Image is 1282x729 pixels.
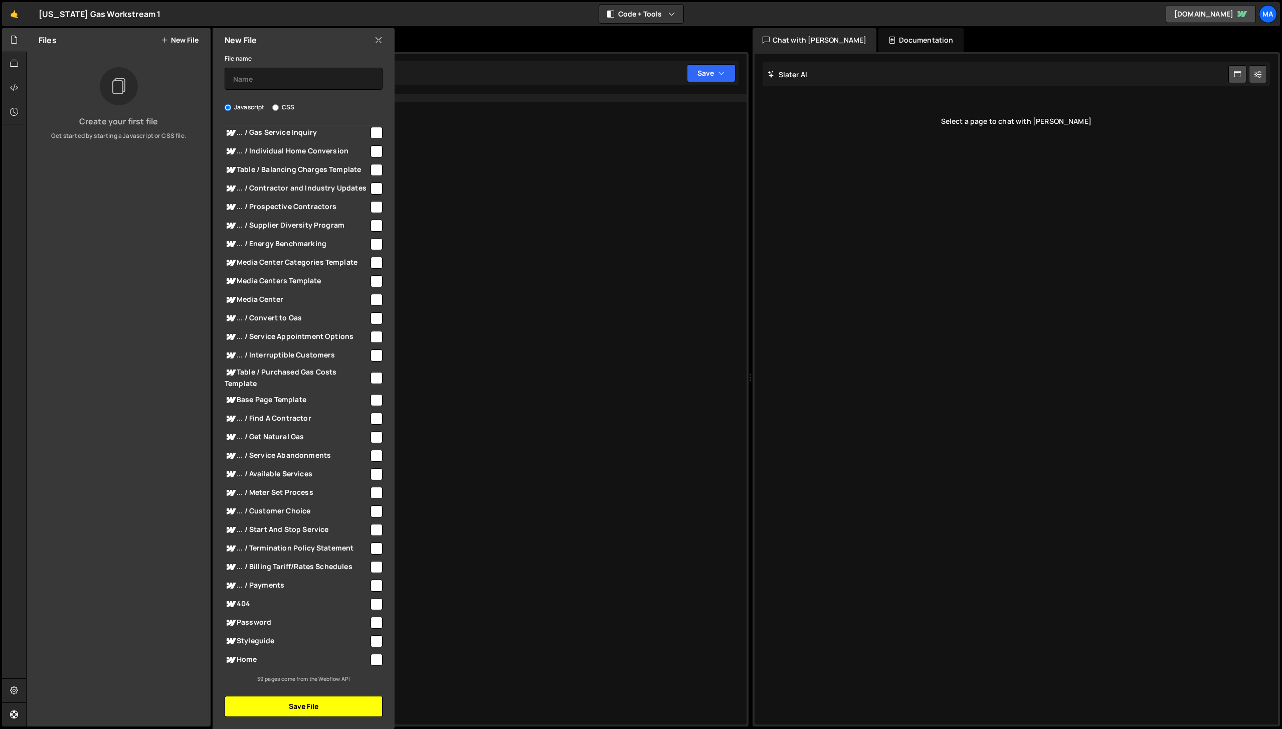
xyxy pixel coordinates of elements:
input: Name [225,68,383,90]
a: Ma [1259,5,1277,23]
h2: Files [39,35,57,46]
span: Base Page Template [225,394,369,406]
span: Table / Purchased Gas Costs Template [225,367,369,389]
span: ... / Energy Benchmarking [225,238,369,250]
span: ... / Termination Policy Statement [225,542,369,555]
span: ... / Find A Contractor [225,413,369,425]
a: [DOMAIN_NAME] [1166,5,1256,23]
div: Chat with [PERSON_NAME] [753,28,877,52]
span: 404 [225,598,369,610]
h2: New File [225,35,257,46]
span: ... / Interruptible Customers [225,349,369,361]
span: ... / Meter Set Process [225,487,369,499]
span: Media Centers Template [225,275,369,287]
span: ... / Individual Home Conversion [225,145,369,157]
p: Get started by starting a Javascript or CSS file. [35,131,203,140]
span: ... / Contractor and Industry Updates [225,183,369,195]
input: Javascript [225,104,231,111]
h2: Slater AI [768,70,808,79]
span: ... / Prospective Contractors [225,201,369,213]
button: Save [687,64,736,82]
small: 59 pages come from the Webflow API [257,675,350,682]
input: CSS [272,104,279,111]
span: Home [225,654,369,666]
span: ... / Gas Service Inquiry [225,127,369,139]
button: Code + Tools [599,5,683,23]
h3: Create your first file [35,117,203,125]
a: 🤙 [2,2,27,26]
button: Save File [225,696,383,717]
label: Javascript [225,102,265,112]
label: CSS [272,102,294,112]
div: [US_STATE] Gas Workstream 1 [39,8,160,20]
span: ... / Supplier Diversity Program [225,220,369,232]
div: Select a page to chat with [PERSON_NAME] [763,101,1270,141]
span: ... / Start And Stop Service [225,524,369,536]
label: File name [225,54,252,64]
span: ... / Service Abandonments [225,450,369,462]
span: ... / Available Services [225,468,369,480]
span: ... / Convert to Gas [225,312,369,324]
span: ... / Billing Tariff/Rates Schedules [225,561,369,573]
span: Table / Balancing Charges Template [225,164,369,176]
span: ... / Customer Choice [225,505,369,517]
span: Media Center Categories Template [225,257,369,269]
span: Password [225,617,369,629]
div: Documentation [878,28,963,52]
span: ... / Service Appointment Options [225,331,369,343]
span: ... / Get Natural Gas [225,431,369,443]
span: Styleguide [225,635,369,647]
span: Media Center [225,294,369,306]
button: New File [161,36,199,44]
span: ... / Payments [225,580,369,592]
